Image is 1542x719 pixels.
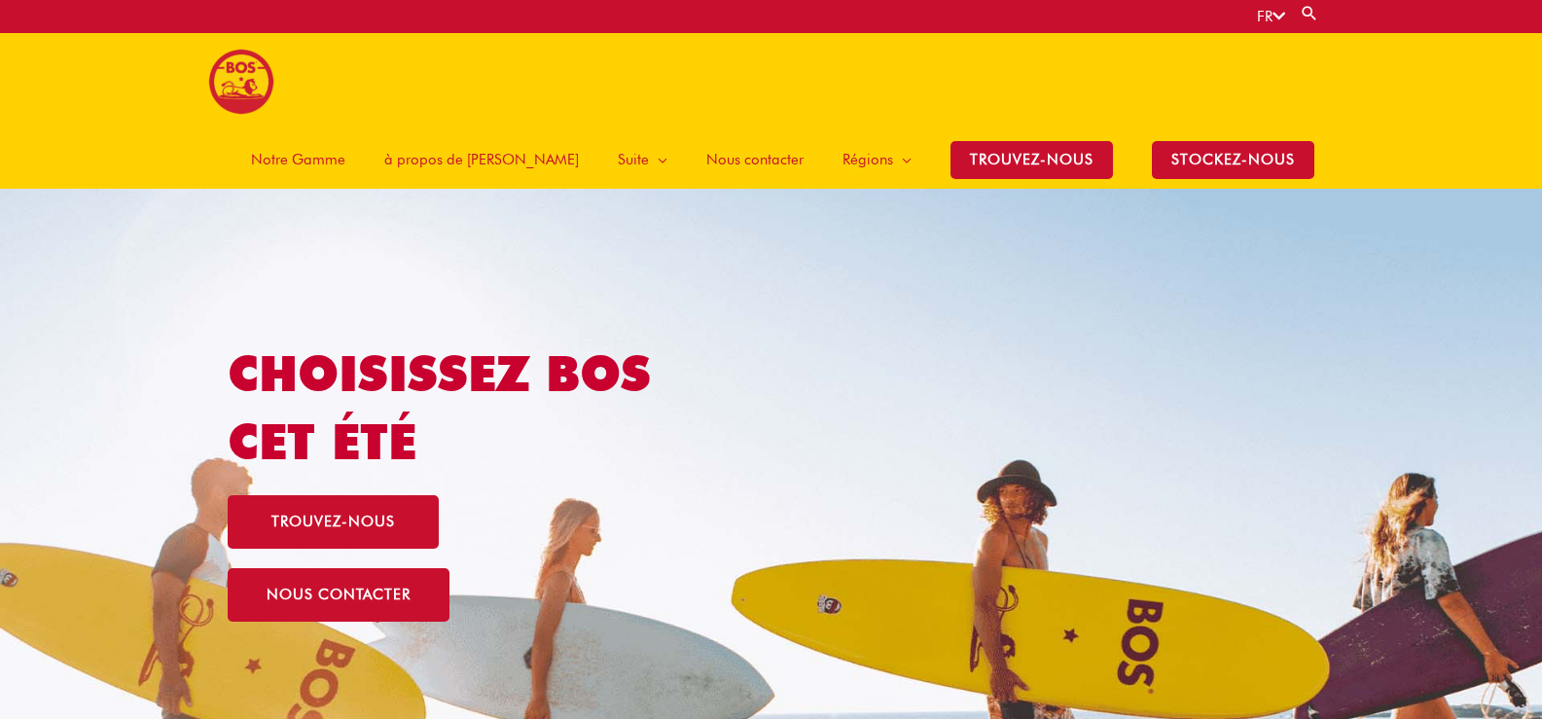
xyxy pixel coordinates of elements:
[217,130,1334,189] nav: Site Navigation
[267,588,411,602] span: nous contacter
[384,130,579,189] span: à propos de [PERSON_NAME]
[208,49,274,115] img: BOS logo finals-200px
[618,130,649,189] span: Suite
[950,141,1113,179] span: TROUVEZ-NOUS
[1300,4,1319,22] a: Search button
[1152,141,1314,179] span: stockez-nous
[843,130,893,189] span: Régions
[931,130,1132,189] a: TROUVEZ-NOUS
[271,515,395,529] span: trouvez-nous
[232,130,365,189] a: Notre Gamme
[687,130,823,189] a: Nous contacter
[228,568,449,622] a: nous contacter
[823,130,931,189] a: Régions
[228,495,439,549] a: trouvez-nous
[598,130,687,189] a: Suite
[706,130,804,189] span: Nous contacter
[1257,8,1285,25] a: FR
[365,130,598,189] a: à propos de [PERSON_NAME]
[1132,130,1334,189] a: stockez-nous
[251,130,345,189] span: Notre Gamme
[228,340,719,476] h1: Choisissez BOS cet été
